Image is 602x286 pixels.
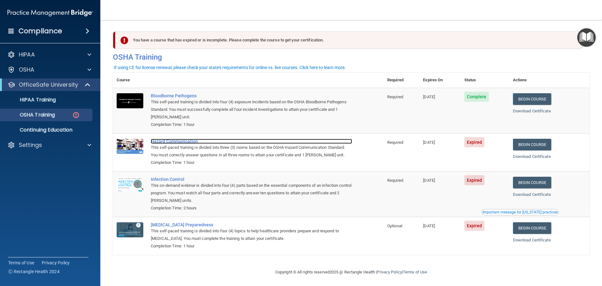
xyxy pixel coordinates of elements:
span: Complete [464,92,489,102]
a: Download Certificate [513,238,551,242]
a: [MEDICAL_DATA] Preparedness [151,222,352,227]
th: Required [383,73,419,88]
a: OSHA [8,66,91,73]
th: Course [113,73,147,88]
span: Expired [464,175,485,185]
div: This self-paced training is divided into three (3) rooms based on the OSHA Hazard Communication S... [151,144,352,159]
h4: Compliance [18,27,62,35]
img: exclamation-circle-solid-danger.72ef9ffc.png [120,36,128,44]
div: Completion Time: 2 hours [151,204,352,212]
span: Required [387,140,403,145]
span: Expired [464,137,485,147]
span: Optional [387,224,402,228]
a: Begin Course [513,177,551,188]
span: Required [387,94,403,99]
div: This on-demand webinar is divided into four (4) parts based on the essential components of an inf... [151,182,352,204]
a: Begin Course [513,222,551,234]
span: [DATE] [423,178,435,183]
a: Download Certificate [513,154,551,159]
a: Settings [8,141,91,149]
a: Download Certificate [513,109,551,113]
p: Continuing Education [4,127,90,133]
a: Privacy Policy [377,270,402,274]
a: Terms of Use [403,270,427,274]
p: OSHA Training [4,112,55,118]
p: HIPAA [19,51,35,58]
a: Hazard Communication [151,139,352,144]
a: Infection Control [151,177,352,182]
a: Bloodborne Pathogens [151,93,352,98]
a: HIPAA [8,51,91,58]
th: Expires On [419,73,460,88]
img: danger-circle.6113f641.png [72,111,80,119]
button: Read this if you are a dental practitioner in the state of CA [482,209,559,215]
div: This self-paced training is divided into four (4) exposure incidents based on the OSHA Bloodborne... [151,98,352,121]
span: Expired [464,221,485,231]
p: OfficeSafe University [19,81,78,89]
div: Important message for [US_STATE] practices [483,210,558,214]
th: Actions [509,73,589,88]
p: Settings [19,141,42,149]
div: This self-paced training is divided into four (4) topics to help healthcare providers prepare and... [151,227,352,242]
button: Open Resource Center [577,28,596,47]
span: Required [387,178,403,183]
p: OSHA [19,66,34,73]
img: PMB logo [8,7,93,19]
a: Privacy Policy [42,260,70,266]
h4: OSHA Training [113,53,589,62]
div: You have a course that has expired or is incomplete. Please complete the course to get your certi... [115,31,583,49]
span: [DATE] [423,94,435,99]
span: [DATE] [423,224,435,228]
div: Completion Time: 1 hour [151,159,352,166]
a: Terms of Use [8,260,34,266]
div: Copyright © All rights reserved 2025 @ Rectangle Health | | [237,262,466,282]
a: Begin Course [513,139,551,150]
p: HIPAA Training [4,97,56,103]
span: Ⓒ Rectangle Health 2024 [8,268,60,275]
a: OfficeSafe University [8,81,91,89]
div: Completion Time: 1 hour [151,121,352,128]
span: [DATE] [423,140,435,145]
button: If using CE for license renewal, please check your state's requirements for online vs. live cours... [113,64,347,71]
div: If using CE for license renewal, please check your state's requirements for online vs. live cours... [114,65,346,70]
th: Status [461,73,509,88]
a: Begin Course [513,93,551,105]
a: Download Certificate [513,192,551,197]
div: Completion Time: 1 hour [151,242,352,250]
